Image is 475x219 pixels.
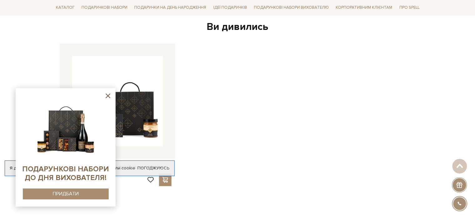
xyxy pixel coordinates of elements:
[137,165,169,171] a: Погоджуюсь
[397,3,422,13] a: Про Spell
[107,165,135,171] a: файли cookie
[57,21,418,34] div: Ви дивились
[132,3,209,13] a: Подарунки на День народження
[53,3,77,13] a: Каталог
[333,2,395,13] a: Корпоративним клієнтам
[5,165,174,171] div: Я дозволяю [DOMAIN_NAME] використовувати
[210,3,249,13] a: Ідеї подарунків
[79,3,130,13] a: Подарункові набори
[251,2,331,13] a: Подарункові набори вихователю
